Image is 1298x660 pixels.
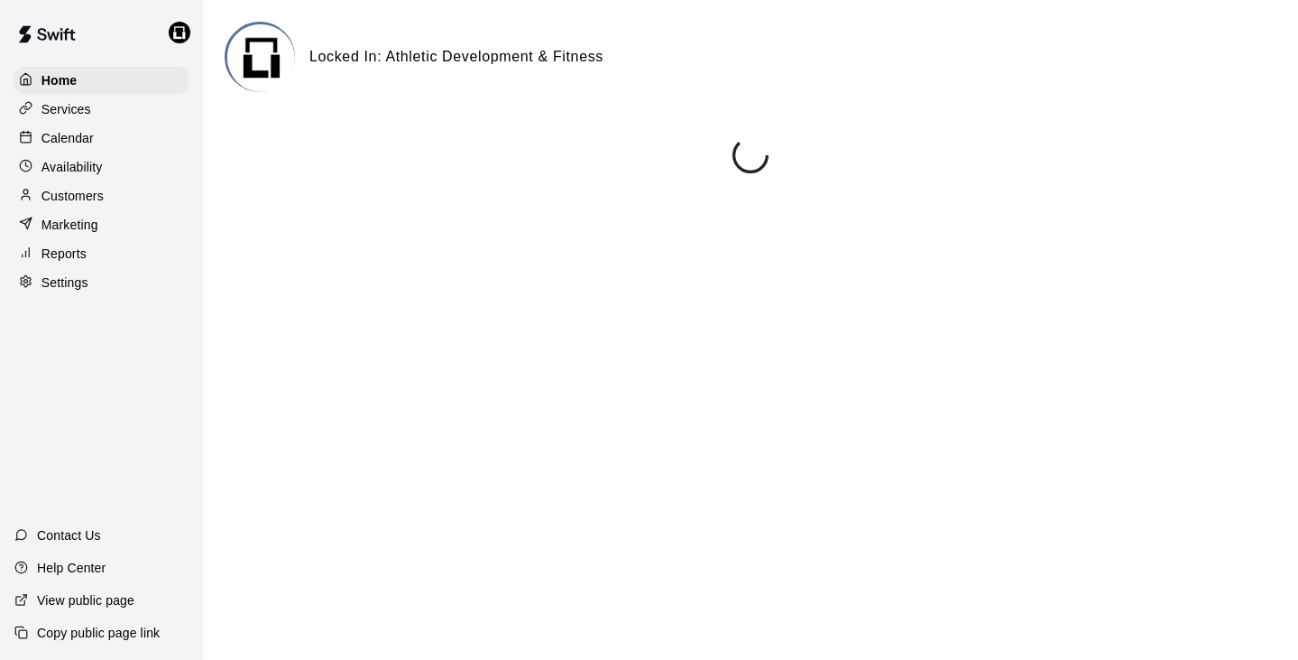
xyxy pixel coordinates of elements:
[41,158,103,176] p: Availability
[41,274,88,292] p: Settings
[41,129,94,147] p: Calendar
[14,125,189,152] a: Calendar
[41,187,104,205] p: Customers
[41,216,98,234] p: Marketing
[41,100,91,118] p: Services
[14,67,189,94] a: Home
[227,24,295,92] img: Locked In: Athletic Development & Fitness logo
[14,96,189,123] a: Services
[41,245,87,263] p: Reports
[14,182,189,209] a: Customers
[37,526,101,544] p: Contact Us
[169,22,190,43] img: Justin Struyk
[37,559,106,577] p: Help Center
[41,71,78,89] p: Home
[37,591,134,609] p: View public page
[37,624,160,642] p: Copy public page link
[14,269,189,296] a: Settings
[14,153,189,181] a: Availability
[14,240,189,267] a: Reports
[165,14,203,51] div: Justin Struyk
[14,211,189,238] a: Marketing
[309,45,603,69] h6: Locked In: Athletic Development & Fitness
